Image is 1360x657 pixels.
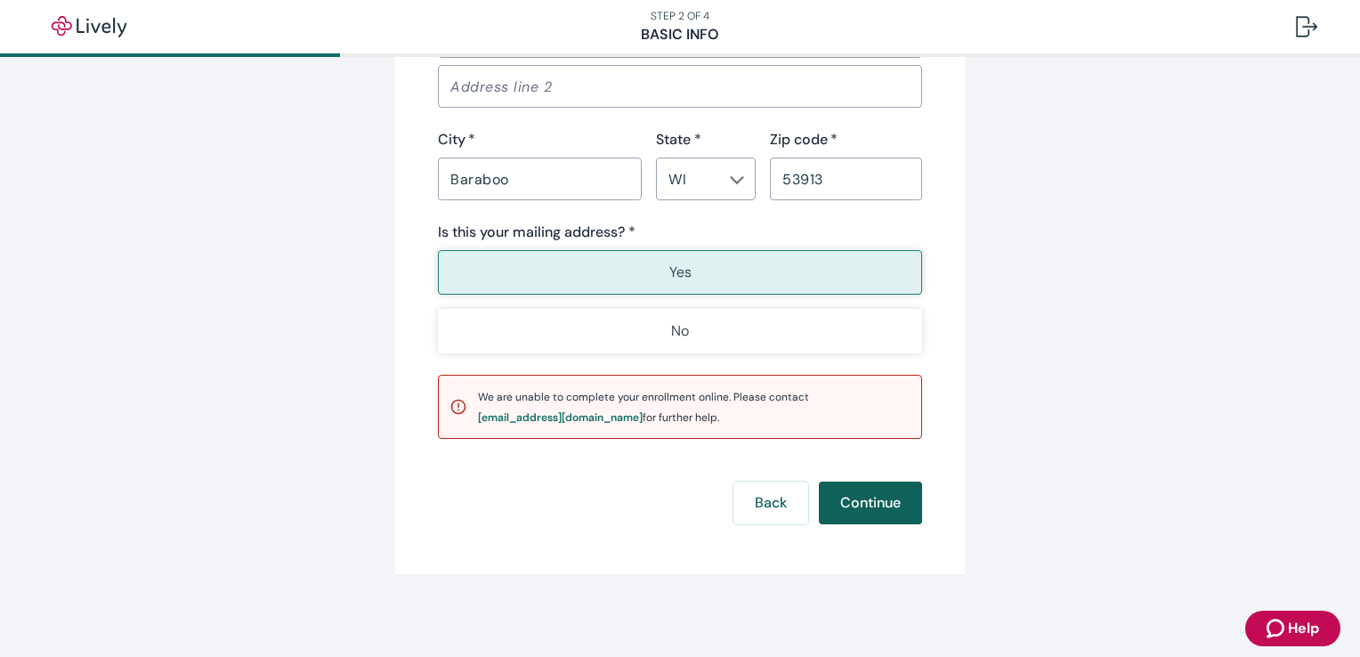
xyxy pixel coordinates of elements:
label: City [438,129,475,150]
button: Zendesk support iconHelp [1245,611,1340,646]
img: Lively [39,16,139,37]
button: Log out [1282,5,1332,48]
button: Continue [819,482,922,524]
svg: Chevron icon [730,173,744,187]
label: State * [656,129,701,150]
button: Yes [438,250,922,295]
p: Yes [669,262,692,283]
input: City [438,161,642,197]
p: No [671,320,689,342]
span: We are unable to complete your enrollment online. Please contact for further help. [478,390,809,425]
button: No [438,309,922,353]
label: Is this your mailing address? * [438,222,635,243]
label: Zip code [770,129,838,150]
button: Open [728,171,746,189]
a: support email [478,412,643,423]
input: Address line 2 [438,69,922,104]
span: Help [1288,618,1319,639]
input: Zip code [770,161,922,197]
div: [EMAIL_ADDRESS][DOMAIN_NAME] [478,412,643,423]
svg: Zendesk support icon [1267,618,1288,639]
button: Back [733,482,808,524]
input: -- [661,166,721,191]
